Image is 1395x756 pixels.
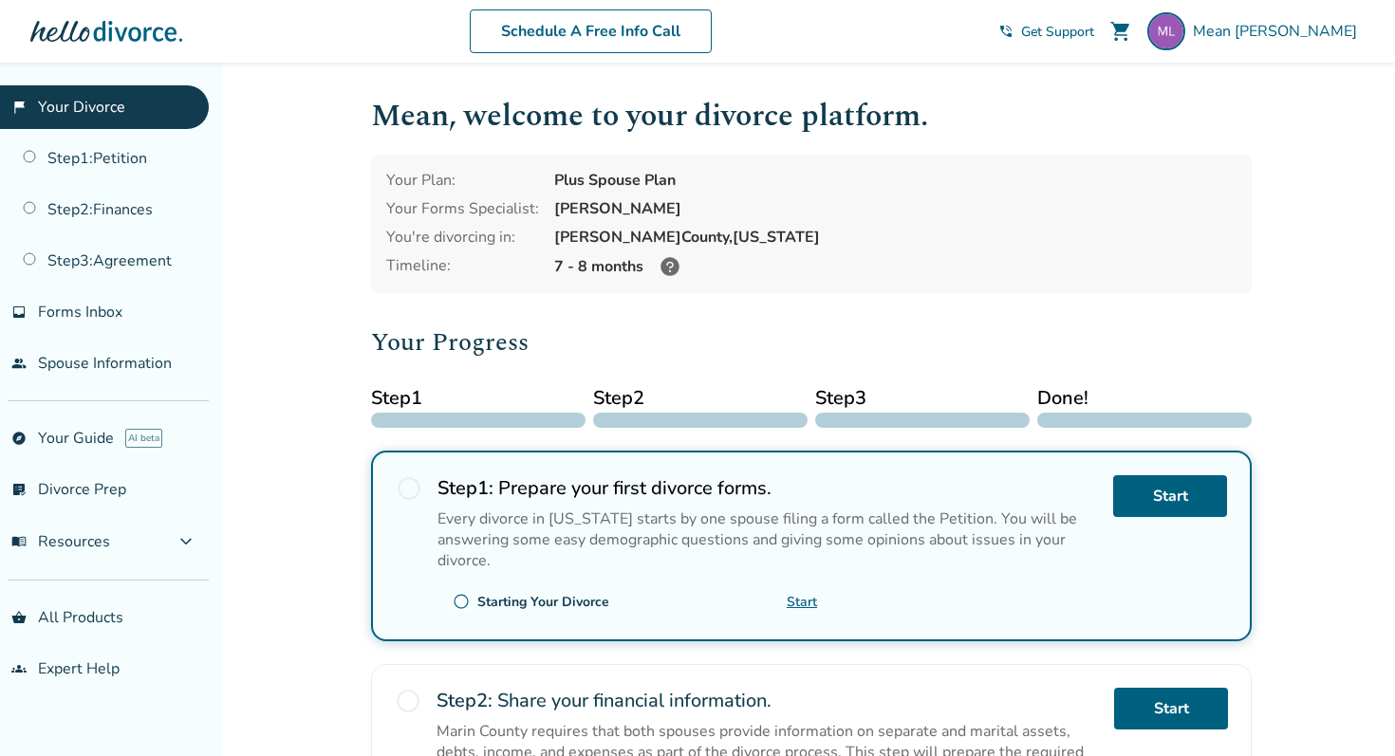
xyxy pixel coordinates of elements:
[1109,20,1132,43] span: shopping_cart
[554,255,1237,278] div: 7 - 8 months
[386,227,539,248] div: You're divorcing in:
[11,482,27,497] span: list_alt_check
[11,431,27,446] span: explore
[386,198,539,219] div: Your Forms Specialist:
[396,475,422,502] span: radio_button_unchecked
[998,23,1094,41] a: phone_in_talkGet Support
[470,9,712,53] a: Schedule A Free Info Call
[477,593,609,611] div: Starting Your Divorce
[386,170,539,191] div: Your Plan:
[1193,21,1365,42] span: Mean [PERSON_NAME]
[1113,475,1227,517] a: Start
[38,302,122,323] span: Forms Inbox
[395,688,421,714] span: radio_button_unchecked
[11,531,110,552] span: Resources
[175,530,197,553] span: expand_more
[437,475,1098,501] h2: Prepare your first divorce forms.
[11,356,27,371] span: people
[998,24,1014,39] span: phone_in_talk
[11,534,27,549] span: menu_book
[437,508,1098,571] p: Every divorce in [US_STATE] starts by one spouse filing a form called the Petition. You will be a...
[554,227,1237,248] div: [PERSON_NAME] County, [US_STATE]
[371,384,586,413] span: Step 1
[371,93,1252,139] h1: Mean , welcome to your divorce platform.
[437,688,493,713] strong: Step 2 :
[11,610,27,625] span: shopping_basket
[787,593,817,611] a: Start
[1300,665,1395,756] iframe: Chat Widget
[1037,384,1252,413] span: Done!
[554,198,1237,219] div: [PERSON_NAME]
[815,384,1030,413] span: Step 3
[554,170,1237,191] div: Plus Spouse Plan
[437,475,493,501] strong: Step 1 :
[11,304,27,320] span: inbox
[11,100,27,115] span: flag_2
[371,323,1252,361] h2: Your Progress
[386,255,539,278] div: Timeline:
[1021,23,1094,41] span: Get Support
[1147,12,1185,50] img: meancl@hotmail.com
[11,661,27,676] span: groups
[437,688,1099,713] h2: Share your financial information.
[593,384,808,413] span: Step 2
[125,429,162,448] span: AI beta
[1114,688,1228,729] a: Start
[453,593,470,610] span: radio_button_unchecked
